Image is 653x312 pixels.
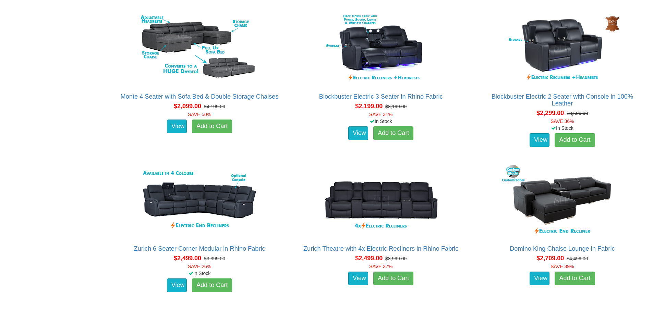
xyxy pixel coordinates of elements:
[167,278,187,292] a: View
[536,255,564,262] span: $2,709.00
[112,270,286,277] div: In Stock
[385,104,407,109] del: $3,199.00
[500,11,624,86] img: Blockbuster Electric 2 Seater with Console in 100% Leather
[134,245,265,252] a: Zurich 6 Seater Corner Modular in Rhino Fabric
[192,278,232,292] a: Add to Cart
[188,112,211,117] font: SAVE 50%
[167,120,187,133] a: View
[204,104,225,109] del: $4,199.00
[355,255,383,262] span: $2,499.00
[530,272,549,285] a: View
[319,163,443,238] img: Zurich Theatre with 4x Electric Recliners in Rhino Fabric
[475,125,649,132] div: In Stock
[369,112,392,117] font: SAVE 31%
[555,272,595,285] a: Add to Cart
[348,126,368,140] a: View
[294,118,468,125] div: In Stock
[510,245,615,252] a: Domino King Chaise Lounge in Fabric
[536,110,564,116] span: $2,299.00
[121,93,279,100] a: Monte 4 Seater with Sofa Bed & Double Storage Chaises
[567,111,588,116] del: $3,599.00
[204,256,225,261] del: $3,399.00
[369,264,392,269] font: SAVE 37%
[138,163,261,238] img: Zurich 6 Seater Corner Modular in Rhino Fabric
[492,93,633,107] a: Blockbuster Electric 2 Seater with Console in 100% Leather
[551,264,574,269] font: SAVE 39%
[303,245,459,252] a: Zurich Theatre with 4x Electric Recliners in Rhino Fabric
[355,103,383,110] span: $2,199.00
[319,93,443,100] a: Blockbuster Electric 3 Seater in Rhino Fabric
[373,272,413,285] a: Add to Cart
[373,126,413,140] a: Add to Cart
[174,255,201,262] span: $2,499.00
[348,272,368,285] a: View
[174,103,201,110] span: $2,099.00
[500,163,624,238] img: Domino King Chaise Lounge in Fabric
[192,120,232,133] a: Add to Cart
[551,118,574,124] font: SAVE 36%
[530,133,549,147] a: View
[319,11,443,86] img: Blockbuster Electric 3 Seater in Rhino Fabric
[567,256,588,261] del: $4,499.00
[555,133,595,147] a: Add to Cart
[188,264,211,269] font: SAVE 26%
[385,256,407,261] del: $3,999.00
[138,11,261,86] img: Monte 4 Seater with Sofa Bed & Double Storage Chaises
